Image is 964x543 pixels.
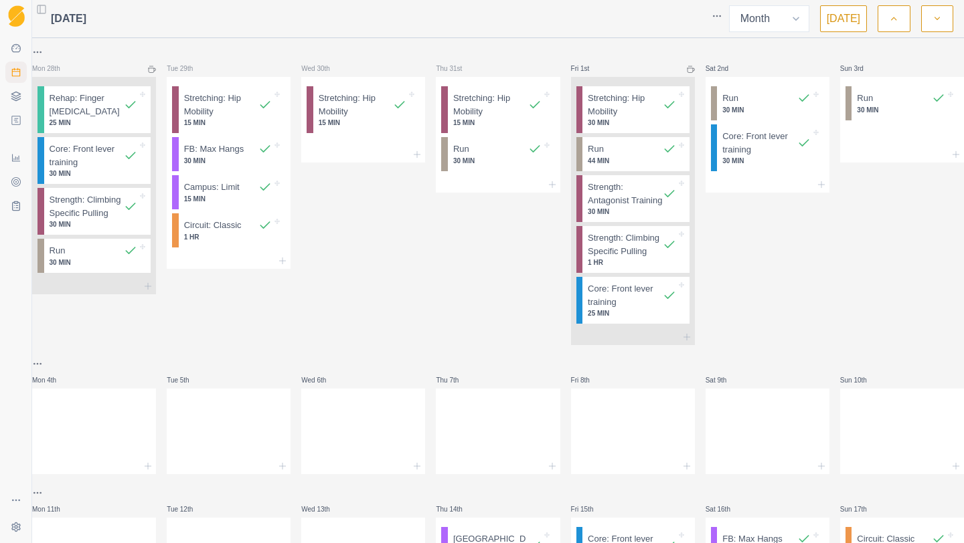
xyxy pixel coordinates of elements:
[50,142,125,169] p: Core: Front lever training
[453,92,528,118] p: Stretching: Hip Mobility
[722,92,738,105] p: Run
[706,504,746,514] p: Sat 16th
[307,86,420,133] div: Stretching: Hip Mobility15 MIN
[576,226,690,273] div: Strength: Climbing Specific Pulling1 HR
[172,175,285,209] div: Campus: Limit15 MIN
[576,137,690,171] div: Run44 MIN
[32,64,72,74] p: Mon 28th
[722,105,811,115] p: 30 MIN
[711,124,824,171] div: Core: Front lever training30 MIN
[588,92,663,118] p: Stretching: Hip Mobility
[50,118,138,128] p: 25 MIN
[857,105,945,115] p: 30 MIN
[588,308,676,318] p: 25 MIN
[167,375,207,385] p: Tue 5th
[706,375,746,385] p: Sat 9th
[453,156,542,166] p: 30 MIN
[588,156,676,166] p: 44 MIN
[37,188,151,235] div: Strength: Climbing Specific Pulling30 MIN
[184,219,242,232] p: Circuit: Classic
[184,142,244,156] p: FB: Max Hangs
[184,232,272,242] p: 1 HR
[319,118,407,128] p: 15 MIN
[436,504,476,514] p: Thu 14th
[37,137,151,184] div: Core: Front lever training30 MIN
[588,257,676,267] p: 1 HR
[576,86,690,133] div: Stretching: Hip Mobility30 MIN
[172,137,285,171] div: FB: Max Hangs30 MIN
[588,282,663,308] p: Core: Front lever training
[820,5,867,32] button: [DATE]
[453,118,542,128] p: 15 MIN
[722,130,797,156] p: Core: Front lever training
[5,516,27,538] button: Settings
[50,193,125,219] p: Strength: Climbing Specific Pulling
[32,504,72,514] p: Mon 11th
[571,504,611,514] p: Fri 15th
[32,375,72,385] p: Mon 4th
[50,219,138,229] p: 30 MIN
[51,11,86,27] span: [DATE]
[50,92,125,118] p: Rehap: Finger [MEDICAL_DATA]
[436,375,476,385] p: Thu 7th
[571,64,611,74] p: Fri 1st
[319,92,394,118] p: Stretching: Hip Mobility
[840,375,880,385] p: Sun 10th
[167,504,207,514] p: Tue 12th
[576,277,690,324] div: Core: Front lever training25 MIN
[37,86,151,133] div: Rehap: Finger [MEDICAL_DATA]25 MIN
[301,504,341,514] p: Wed 13th
[184,92,259,118] p: Stretching: Hip Mobility
[8,5,25,27] img: Logo
[840,64,880,74] p: Sun 3rd
[167,64,207,74] p: Tue 29th
[184,156,272,166] p: 30 MIN
[588,231,663,257] p: Strength: Climbing Specific Pulling
[50,257,138,267] p: 30 MIN
[184,181,240,194] p: Campus: Limit
[588,142,604,156] p: Run
[441,86,554,133] div: Stretching: Hip Mobility15 MIN
[571,375,611,385] p: Fri 8th
[857,92,873,105] p: Run
[588,181,663,207] p: Strength: Antagonist Training
[184,194,272,204] p: 15 MIN
[50,169,138,179] p: 30 MIN
[50,244,66,257] p: Run
[711,86,824,120] div: Run30 MIN
[5,5,27,27] a: Logo
[441,137,554,171] div: Run30 MIN
[184,118,272,128] p: 15 MIN
[840,504,880,514] p: Sun 17th
[172,213,285,247] div: Circuit: Classic1 HR
[846,86,959,120] div: Run30 MIN
[453,142,469,156] p: Run
[576,175,690,222] div: Strength: Antagonist Training30 MIN
[722,156,811,166] p: 30 MIN
[172,86,285,133] div: Stretching: Hip Mobility15 MIN
[436,64,476,74] p: Thu 31st
[706,64,746,74] p: Sat 2nd
[37,239,151,273] div: Run30 MIN
[588,118,676,128] p: 30 MIN
[301,375,341,385] p: Wed 6th
[301,64,341,74] p: Wed 30th
[588,207,676,217] p: 30 MIN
